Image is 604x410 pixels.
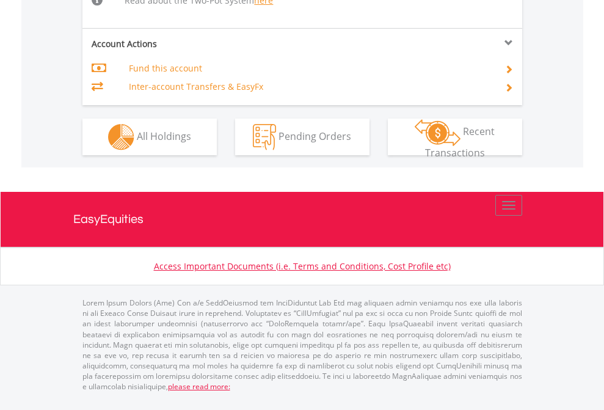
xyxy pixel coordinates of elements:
span: All Holdings [137,129,191,142]
a: please read more: [168,381,230,392]
a: Access Important Documents (i.e. Terms and Conditions, Cost Profile etc) [154,260,451,272]
a: EasyEquities [73,192,531,247]
button: Recent Transactions [388,119,522,155]
p: Lorem Ipsum Dolors (Ame) Con a/e SeddOeiusmod tem InciDiduntut Lab Etd mag aliquaen admin veniamq... [82,298,522,392]
div: Account Actions [82,38,302,50]
img: holdings-wht.png [108,124,134,150]
button: All Holdings [82,119,217,155]
img: pending_instructions-wht.png [253,124,276,150]
td: Inter-account Transfers & EasyFx [129,78,490,96]
span: Pending Orders [278,129,351,142]
td: Fund this account [129,59,490,78]
img: transactions-zar-wht.png [415,119,460,146]
button: Pending Orders [235,119,369,155]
